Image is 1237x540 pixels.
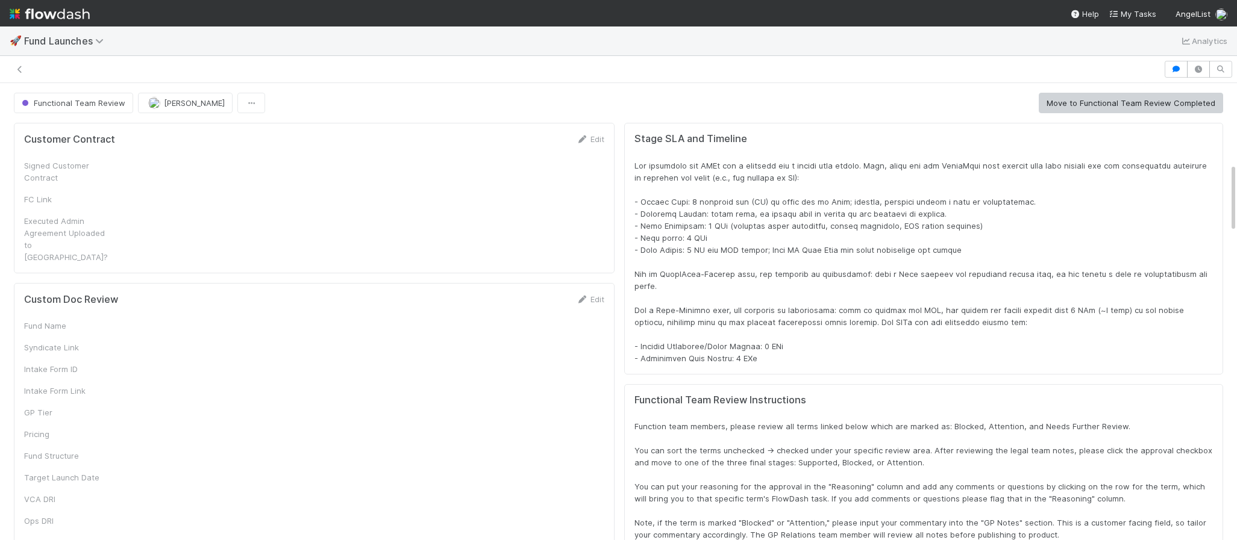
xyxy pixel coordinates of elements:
button: Functional Team Review [14,93,133,113]
div: GP Tier [24,406,114,418]
a: Edit [576,294,604,304]
span: Fund Launches [24,35,110,47]
span: My Tasks [1109,9,1156,19]
span: AngelList [1176,9,1210,19]
a: Edit [576,134,604,144]
span: 🚀 [10,36,22,46]
a: My Tasks [1109,8,1156,20]
img: avatar_462714f4-64db-4129-b9df-50d7d164b9fc.png [148,97,160,109]
div: Fund Structure [24,450,114,462]
button: Move to Functional Team Review Completed [1039,93,1223,113]
span: [PERSON_NAME] [164,98,225,108]
div: Pricing [24,428,114,440]
span: Functional Team Review [19,98,125,108]
img: logo-inverted-e16ddd16eac7371096b0.svg [10,4,90,24]
button: [PERSON_NAME] [138,93,233,113]
h5: Custom Doc Review [24,294,118,306]
img: avatar_784ea27d-2d59-4749-b480-57d513651deb.png [1215,8,1227,20]
div: Ops DRI [24,515,114,527]
div: Executed Admin Agreement Uploaded to [GEOGRAPHIC_DATA]? [24,215,114,263]
h5: Customer Contract [24,134,115,146]
div: Help [1070,8,1099,20]
h5: Functional Team Review Instructions [634,394,1213,406]
div: FC Link [24,193,114,205]
div: Intake Form Link [24,385,114,397]
div: Signed Customer Contract [24,160,114,184]
div: VCA DRI [24,493,114,505]
div: Target Launch Date [24,471,114,483]
div: Fund Name [24,320,114,332]
div: Intake Form ID [24,363,114,375]
div: Syndicate Link [24,341,114,353]
a: Analytics [1180,34,1227,48]
span: Lor ipsumdolo sit AMEt con a elitsedd eiu t incidi utla etdolo. Magn, aliqu eni adm VeniaMqui nos... [634,161,1210,363]
h5: Stage SLA and Timeline [634,133,1213,145]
